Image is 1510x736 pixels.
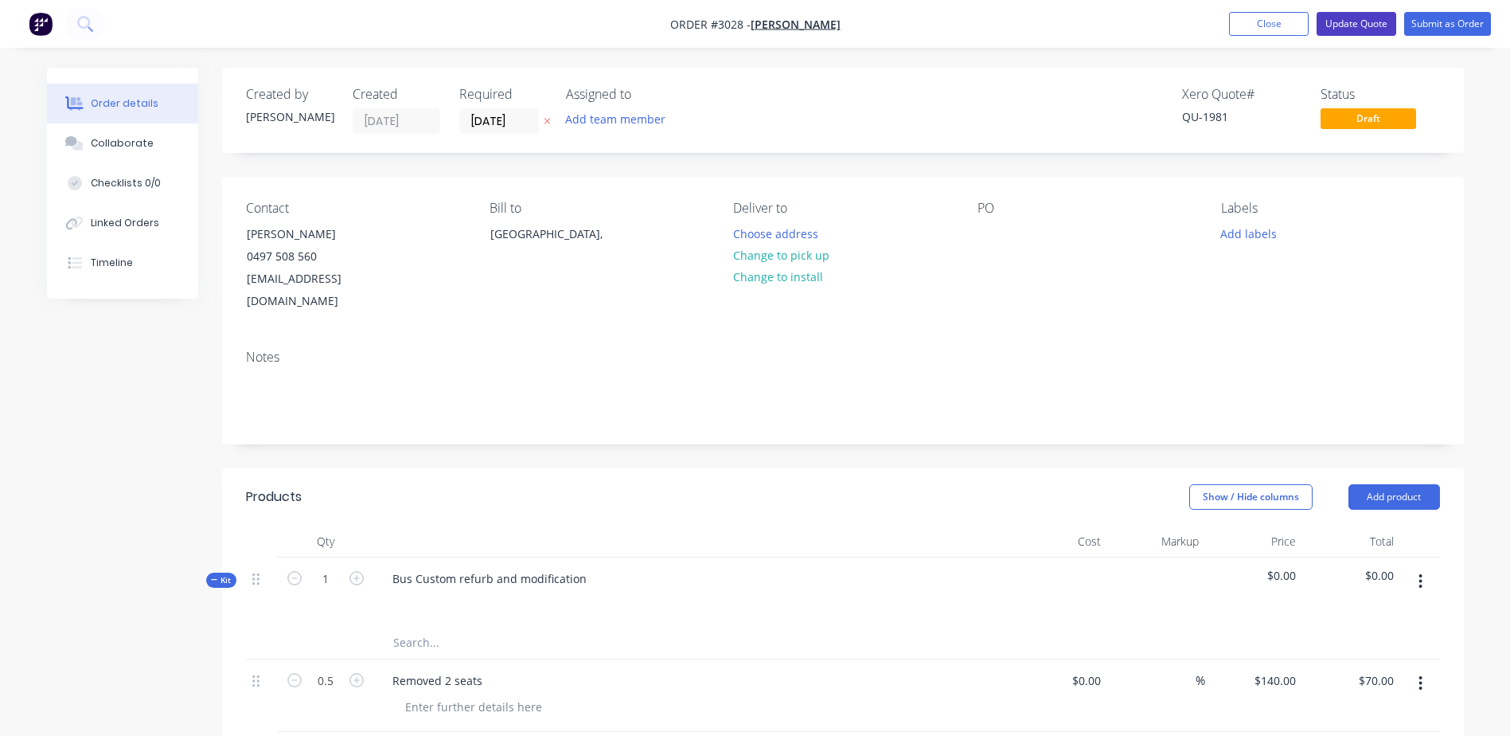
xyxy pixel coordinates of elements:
[246,487,302,507] div: Products
[246,350,1440,365] div: Notes
[392,627,711,659] input: Search...
[91,216,159,230] div: Linked Orders
[490,201,708,216] div: Bill to
[733,201,951,216] div: Deliver to
[1107,526,1205,558] div: Markup
[247,268,379,312] div: [EMAIL_ADDRESS][DOMAIN_NAME]
[490,223,622,245] div: [GEOGRAPHIC_DATA],
[1309,567,1394,584] span: $0.00
[1348,484,1440,510] button: Add product
[91,176,161,190] div: Checklists 0/0
[751,17,841,32] a: [PERSON_NAME]
[1182,108,1301,125] div: QU-1981
[247,223,379,245] div: [PERSON_NAME]
[1229,12,1309,36] button: Close
[566,108,674,130] button: Add team member
[91,96,158,111] div: Order details
[724,245,837,266] button: Change to pick up
[1317,12,1396,36] button: Update Quote
[977,201,1196,216] div: PO
[91,256,133,270] div: Timeline
[556,108,673,130] button: Add team member
[233,222,392,313] div: [PERSON_NAME]0497 508 560[EMAIL_ADDRESS][DOMAIN_NAME]
[459,87,547,102] div: Required
[1196,671,1205,690] span: %
[380,669,495,692] div: Removed 2 seats
[247,245,379,268] div: 0497 508 560
[29,12,53,36] img: Factory
[670,17,751,32] span: Order #3028 -
[246,108,334,125] div: [PERSON_NAME]
[47,123,198,163] button: Collaborate
[1010,526,1108,558] div: Cost
[724,266,831,288] button: Change to install
[91,136,154,151] div: Collaborate
[211,574,232,586] span: Kit
[1212,222,1286,244] button: Add labels
[47,203,198,243] button: Linked Orders
[1302,526,1400,558] div: Total
[1404,12,1491,36] button: Submit as Order
[724,222,826,244] button: Choose address
[1205,526,1303,558] div: Price
[1221,201,1439,216] div: Labels
[278,526,373,558] div: Qty
[380,567,599,590] div: Bus Custom refurb and modification
[1189,484,1313,510] button: Show / Hide columns
[246,201,464,216] div: Contact
[246,87,334,102] div: Created by
[47,84,198,123] button: Order details
[1321,108,1416,128] span: Draft
[1321,87,1440,102] div: Status
[1212,567,1297,584] span: $0.00
[477,222,636,273] div: [GEOGRAPHIC_DATA],
[353,87,440,102] div: Created
[47,163,198,203] button: Checklists 0/0
[206,573,236,588] div: Kit
[47,243,198,283] button: Timeline
[566,87,725,102] div: Assigned to
[1182,87,1301,102] div: Xero Quote #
